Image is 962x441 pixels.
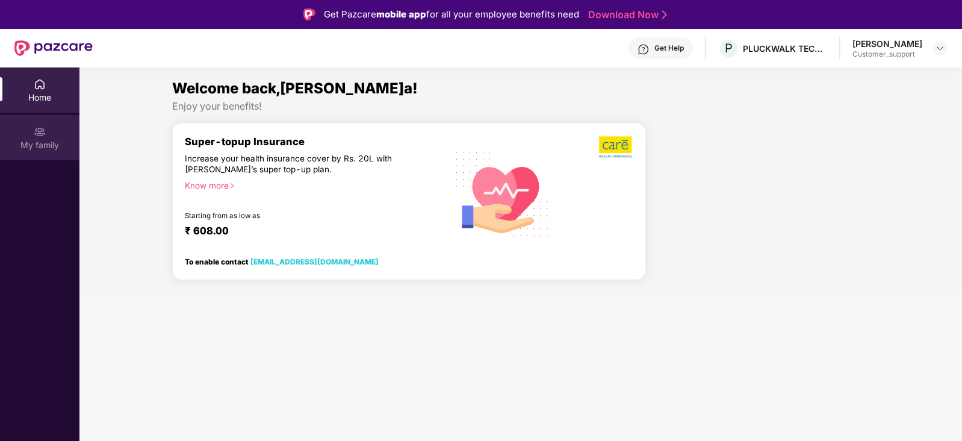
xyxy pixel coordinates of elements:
div: Know more [185,180,439,189]
strong: mobile app [376,8,426,20]
div: Super-topup Insurance [185,136,446,148]
span: Welcome back,[PERSON_NAME]a! [172,80,418,97]
div: [PERSON_NAME] [852,38,922,49]
a: [EMAIL_ADDRESS][DOMAIN_NAME] [250,257,379,266]
img: svg+xml;base64,PHN2ZyB4bWxucz0iaHR0cDovL3d3dy53My5vcmcvMjAwMC9zdmciIHhtbG5zOnhsaW5rPSJodHRwOi8vd3... [447,136,559,250]
span: right [229,183,235,189]
img: svg+xml;base64,PHN2ZyBpZD0iSGVscC0zMngzMiIgeG1sbnM9Imh0dHA6Ly93d3cudzMub3JnLzIwMDAvc3ZnIiB3aWR0aD... [638,43,650,55]
img: New Pazcare Logo [14,40,93,56]
img: Stroke [662,8,667,21]
img: b5dec4f62d2307b9de63beb79f102df3.png [599,136,633,158]
div: To enable contact [185,257,379,266]
img: svg+xml;base64,PHN2ZyBpZD0iSG9tZSIgeG1sbnM9Imh0dHA6Ly93d3cudzMub3JnLzIwMDAvc3ZnIiB3aWR0aD0iMjAiIG... [34,78,46,90]
img: svg+xml;base64,PHN2ZyBpZD0iRHJvcGRvd24tMzJ4MzIiIHhtbG5zPSJodHRwOi8vd3d3LnczLm9yZy8yMDAwL3N2ZyIgd2... [936,43,945,53]
div: ₹ 608.00 [185,225,434,239]
div: Customer_support [852,49,922,59]
div: Get Pazcare for all your employee benefits need [324,7,579,22]
div: Enjoy your benefits! [172,100,869,113]
div: Increase your health insurance cover by Rs. 20L with [PERSON_NAME]’s super top-up plan. [185,153,394,175]
span: P [725,41,733,55]
div: Get Help [654,43,684,53]
div: Starting from as low as [185,211,395,220]
div: PLUCKWALK TECHNOLOGIES PRIVATE [743,43,827,54]
a: Download Now [588,8,663,21]
img: Logo [303,8,315,20]
img: svg+xml;base64,PHN2ZyB3aWR0aD0iMjAiIGhlaWdodD0iMjAiIHZpZXdCb3g9IjAgMCAyMCAyMCIgZmlsbD0ibm9uZSIgeG... [34,126,46,138]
